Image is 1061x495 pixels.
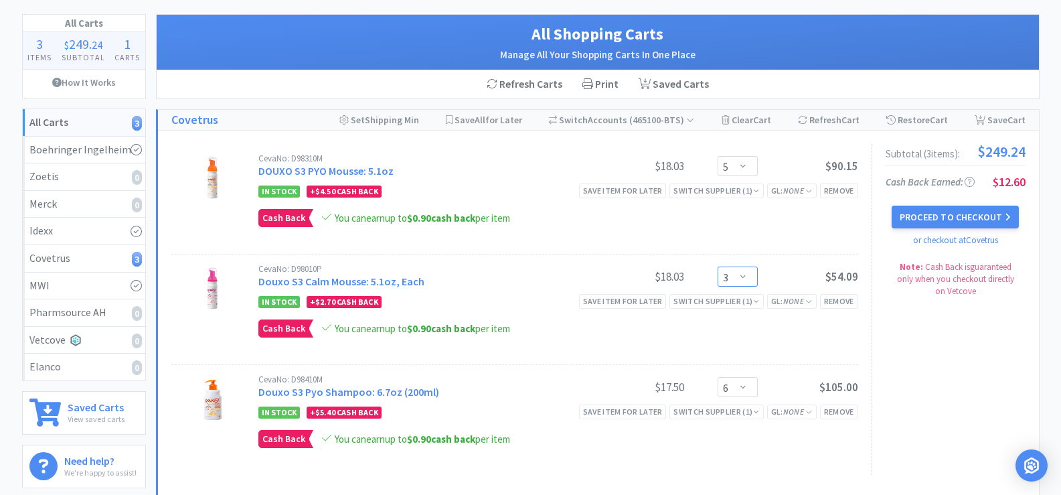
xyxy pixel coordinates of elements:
[475,114,485,126] span: All
[335,433,510,445] span: You can earn up to per item
[23,51,57,64] h4: Items
[913,234,998,246] a: or checkout at Covetrus
[56,38,110,51] div: .
[23,137,145,164] a: Boehringer Ingelheim
[825,159,858,173] span: $90.15
[307,407,382,419] div: + Cash Back
[820,184,858,198] div: Remove
[29,250,139,267] div: Covetrus
[23,327,145,354] a: Vetcove0
[258,385,439,399] a: Douxo S3 Pyo Shampoo: 6.7oz (200ml)
[584,158,684,174] div: $18.03
[771,407,813,417] span: GL:
[258,407,300,419] span: In Stock
[783,186,804,196] i: None
[132,116,142,131] i: 3
[258,265,584,273] div: Ceva No: D98010P
[339,110,419,130] div: Shipping Min
[68,399,125,413] h6: Saved Carts
[23,70,145,95] a: How It Works
[886,175,975,188] span: Cash Back Earned :
[170,47,1026,63] h2: Manage All Your Shopping Carts In One Place
[771,296,813,306] span: GL:
[29,358,139,376] div: Elanco
[627,114,694,126] span: ( 465100-BTS )
[23,299,145,327] a: Pharmsource AH0
[819,380,858,395] span: $105.00
[559,114,588,126] span: Switch
[29,304,139,322] div: Pharmsource AH
[549,110,695,130] div: Accounts
[673,184,759,197] div: Switch Supplier ( 1 )
[584,269,684,285] div: $18.03
[23,218,145,245] a: Idexx
[351,114,365,126] span: Set
[771,186,813,196] span: GL:
[23,245,145,273] a: Covetrus3
[92,38,102,52] span: 24
[993,174,1026,190] span: $12.60
[23,15,145,32] h1: All Carts
[307,296,382,308] div: + Cash Back
[258,164,394,178] a: DOUXO S3 PYO Mousse: 5.1oz
[930,114,948,126] span: Cart
[23,273,145,300] a: MWI
[820,405,858,419] div: Remove
[407,322,475,335] strong: cash back
[132,306,142,321] i: 0
[407,212,431,224] span: $0.90
[64,38,69,52] span: $
[170,21,1026,47] h1: All Shopping Carts
[407,212,475,224] strong: cash back
[407,433,431,445] span: $0.90
[820,294,858,308] div: Remove
[132,198,142,212] i: 0
[407,322,431,335] span: $0.90
[579,294,667,308] div: Save item for later
[29,168,139,186] div: Zoetis
[798,110,860,130] div: Refresh
[29,196,139,213] div: Merck
[29,222,139,240] div: Idexx
[23,163,145,191] a: Zoetis0
[29,277,139,295] div: MWI
[886,144,1026,159] div: Subtotal ( 3 item s ):
[1007,114,1026,126] span: Cart
[783,407,804,417] i: None
[64,466,137,479] p: We're happy to assist!
[455,114,522,126] span: Save for Later
[29,115,68,129] strong: All Carts
[897,261,1014,297] span: Cash Back is guaranteed only when you checkout directly on Vetcove
[201,154,226,201] img: 1263bc74064b47028536218f682118f2_404048.png
[258,296,300,308] span: In Stock
[1015,449,1048,482] div: Open Intercom Messenger
[56,51,110,64] h4: Subtotal
[36,36,43,52] span: 3
[307,186,382,198] div: + Cash Back
[841,114,860,126] span: Cart
[23,109,145,137] a: All Carts3
[407,433,475,445] strong: cash back
[69,36,89,52] span: 249
[753,114,771,126] span: Cart
[886,110,948,130] div: Restore
[335,322,510,335] span: You can earn up to per item
[132,252,142,267] i: 3
[132,170,142,185] i: 0
[199,375,227,422] img: 0672c5f8764042648eb63ac31b5a8553_404042.png
[783,296,804,306] i: None
[171,111,218,130] a: Covetrus
[132,334,142,348] i: 0
[825,269,858,284] span: $54.09
[259,210,309,226] span: Cash Back
[315,407,335,417] span: $5.40
[584,379,684,395] div: $17.50
[124,36,131,52] span: 1
[579,405,667,419] div: Save item for later
[29,141,139,159] div: Boehringer Ingelheim
[900,261,923,273] strong: Note:
[673,405,759,418] div: Switch Supplier ( 1 )
[258,375,584,384] div: Ceva No: D98410M
[722,110,771,130] div: Clear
